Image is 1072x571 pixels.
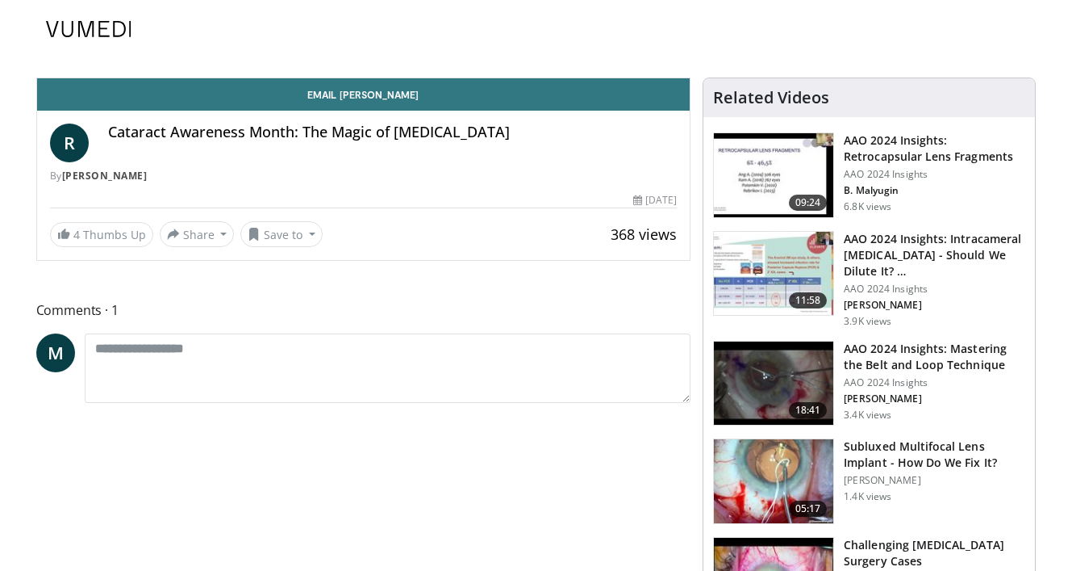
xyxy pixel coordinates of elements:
[50,169,678,183] div: By
[844,200,891,213] p: 6.8K views
[73,227,80,242] span: 4
[160,221,235,247] button: Share
[789,501,828,517] span: 05:17
[844,409,891,422] p: 3.4K views
[713,132,1025,218] a: 09:24 AAO 2024 Insights: Retrocapsular Lens Fragments AAO 2024 Insights B. Malyugin 6.8K views
[844,537,1025,569] h3: Challenging [MEDICAL_DATA] Surgery Cases
[108,124,678,141] h4: Cataract Awareness Month: The Magic of [MEDICAL_DATA]
[37,78,690,111] a: Email [PERSON_NAME]
[844,231,1025,279] h3: AAO 2024 Insights: Intracameral Moxifloxacin - Should We Dilute It? How much?
[62,169,148,183] a: [PERSON_NAME]
[844,168,1025,181] p: AAO 2024 Insights
[844,490,891,503] p: 1.4K views
[713,341,1025,426] a: 18:41 AAO 2024 Insights: Mastering the Belt and Loop Technique AAO 2024 Insights [PERSON_NAME] 3....
[714,232,833,316] img: de733f49-b136-4bdc-9e00-4021288efeb7.150x105_q85_crop-smart_upscale.jpg
[844,474,1025,487] p: [PERSON_NAME]
[713,231,1025,328] a: 11:58 AAO 2024 Insights: Intracameral [MEDICAL_DATA] - Should We Dilute It? … AAO 2024 Insights [...
[36,334,75,372] a: M
[714,342,833,426] img: 22a3a3a3-03de-4b31-bd81-a17540334f4a.150x105_q85_crop-smart_upscale.jpg
[789,402,828,418] span: 18:41
[844,393,1025,405] p: Cathleen Mccabe
[844,299,1025,312] p: Steve Arshinoff
[714,439,833,523] img: 3fc25be6-574f-41c0-96b9-b0d00904b018.150x105_q85_crop-smart_upscale.jpg
[789,292,828,309] span: 11:58
[713,439,1025,524] a: 05:17 Subluxed Multifocal Lens Implant - How Do We Fix It? [PERSON_NAME] 1.4K views
[844,341,1025,373] h3: AAO 2024 Insights: Mastering the Belt and Loop Technique
[844,315,891,328] p: 3.9K views
[789,195,828,211] span: 09:24
[611,225,677,244] span: 368 views
[844,132,1025,165] h3: AAO 2024 Insights: Retrocapsular Lens Fragments
[633,193,677,208] div: [DATE]
[50,222,153,247] a: 4 Thumbs Up
[714,133,833,217] img: 01f52a5c-6a53-4eb2-8a1d-dad0d168ea80.150x105_q85_crop-smart_upscale.jpg
[844,439,1025,471] h3: Subluxed Multifocal Lens Implant - How Do We Fix It?
[240,221,323,247] button: Save to
[36,300,691,321] span: Comments 1
[844,376,1025,389] p: AAO 2024 Insights
[844,184,1025,197] p: Boris Malyugin
[713,88,829,107] h4: Related Videos
[46,21,131,37] img: VuMedi Logo
[844,283,1025,296] p: AAO 2024 Insights
[50,124,89,162] a: R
